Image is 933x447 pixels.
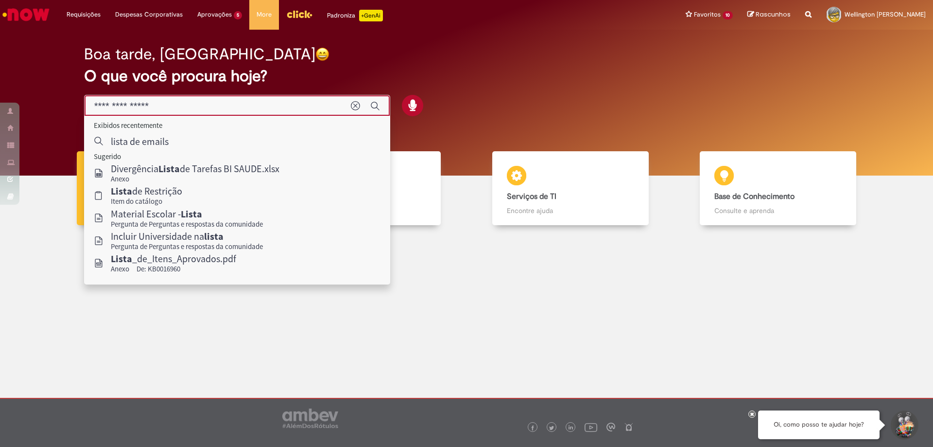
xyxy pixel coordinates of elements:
[549,426,554,430] img: logo_footer_twitter.png
[694,10,721,19] span: Favoritos
[624,423,633,431] img: logo_footer_naosei.png
[674,151,882,226] a: Base de Conhecimento Consulte e aprenda
[282,409,338,428] img: logo_footer_ambev_rotulo_gray.png
[507,206,634,215] p: Encontre ajuda
[359,10,383,21] p: +GenAi
[714,192,795,201] b: Base de Conhecimento
[585,421,597,433] img: logo_footer_youtube.png
[197,10,232,19] span: Aprovações
[315,47,329,61] img: happy-face.png
[51,151,259,226] a: Tirar dúvidas Tirar dúvidas com Lupi Assist e Gen Ai
[845,10,926,18] span: Wellington [PERSON_NAME]
[756,10,791,19] span: Rascunhos
[714,206,842,215] p: Consulte e aprenda
[466,151,674,226] a: Serviços de TI Encontre ajuda
[507,192,556,201] b: Serviços de TI
[723,11,733,19] span: 10
[569,425,573,431] img: logo_footer_linkedin.png
[67,10,101,19] span: Requisições
[1,5,51,24] img: ServiceNow
[115,10,183,19] span: Despesas Corporativas
[257,10,272,19] span: More
[747,10,791,19] a: Rascunhos
[84,46,315,63] h2: Boa tarde, [GEOGRAPHIC_DATA]
[327,10,383,21] div: Padroniza
[530,426,535,430] img: logo_footer_facebook.png
[889,411,918,440] button: Iniciar Conversa de Suporte
[758,411,880,439] div: Oi, como posso te ajudar hoje?
[286,7,312,21] img: click_logo_yellow_360x200.png
[84,68,849,85] h2: O que você procura hoje?
[606,423,615,431] img: logo_footer_workplace.png
[234,11,242,19] span: 5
